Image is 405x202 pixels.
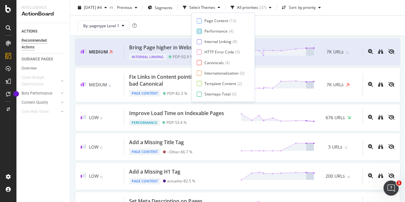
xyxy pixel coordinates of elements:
[378,173,383,178] div: binoculars
[327,49,344,55] span: 7K URLs
[289,6,316,9] div: Sort: by priority
[129,44,222,51] div: Bring Page higher in Website Structure
[189,6,215,9] div: Select Themes
[22,5,65,10] div: Intelligence
[326,173,345,179] span: 200 URLs
[378,49,383,54] div: binoculars
[100,147,103,149] img: Equal
[129,139,184,146] div: Add a Missing Title Tag
[115,5,132,10] span: Previous
[345,147,347,149] img: Equal
[204,81,236,86] div: Template Content
[235,49,240,55] div: ( 9 )
[13,91,19,97] div: Tooltip anchor
[89,144,99,150] span: Low
[22,56,65,63] a: GUIDANCE PAGES
[22,99,48,106] div: Content Quality
[229,28,234,34] div: ( 4 )
[173,54,193,59] div: PDP - 92.9 %
[204,91,231,97] div: Sitemaps Total
[129,178,160,184] div: Page Content
[129,149,160,155] div: Page Content
[346,52,349,54] img: Equal
[388,82,395,87] div: eye-slash
[378,115,383,120] div: binoculars
[22,90,59,97] a: Bots Performance
[378,144,383,149] div: binoculars
[109,4,115,9] span: vs
[180,3,223,13] button: Select Themes
[232,91,237,97] div: ( 0 )
[368,144,373,149] div: magnifying-glass-plus
[22,10,65,18] div: ActionBoard
[89,49,108,55] span: Medium
[109,85,111,87] img: Equal
[368,82,373,87] div: magnifying-glass-plus
[233,39,237,44] div: ( 8 )
[237,6,258,9] div: All priorities
[22,74,59,88] a: Crawl Budget Optimization
[228,3,274,13] button: All priorities(37)
[129,73,233,88] div: Fix Links in Content pointing to Pages with bad Canonical
[378,82,383,88] a: binoculars
[378,174,383,179] a: binoculars
[388,115,395,120] div: eye-slash
[378,115,383,120] a: binoculars
[240,70,245,76] div: ( 0 )
[89,82,107,88] span: Medium
[378,144,383,150] a: binoculars
[204,39,231,44] div: Internal Linking
[22,37,59,51] div: Recommended Actions
[84,5,102,10] span: 2025 Oct. 2nd #4
[22,37,65,51] a: Recommended Actions
[78,21,130,31] button: By: pagetype Level 1
[22,56,53,63] div: GUIDANCE PAGES
[279,3,323,13] button: Sort: by priority
[22,74,55,88] div: Crawl Budget Optimization
[167,150,192,154] div: ~Other - 66.7 %
[22,28,65,35] a: ACTIONS
[22,108,59,115] a: Core Web Vitals
[100,117,103,119] img: Equal
[83,23,119,28] span: By: pagetype Level 1
[347,176,350,178] img: Equal
[259,6,266,9] div: ( 37 )
[22,108,49,115] div: Core Web Vitals
[115,3,140,13] button: Previous
[204,28,227,34] div: Performance
[89,114,99,120] span: Low
[368,49,373,54] div: magnifying-glass-plus
[129,119,160,126] div: Performance
[204,60,224,65] div: Canonicals
[225,60,230,65] div: ( 4 )
[328,144,342,150] span: 3 URLs
[368,115,373,120] div: magnifying-glass-plus
[167,179,195,183] div: actualite - 82.5 %
[378,82,383,87] div: binoculars
[129,90,160,96] div: Page Content
[22,65,37,72] div: Overview
[388,49,395,54] div: eye-slash
[167,91,187,96] div: PDP - 82.3 %
[326,114,345,121] span: 676 URLs
[388,173,395,178] div: eye-slash
[166,120,187,125] div: PDP - 53.4 %
[396,181,402,186] span: 1
[129,54,166,60] div: Internal Linking
[155,5,172,10] span: Segments
[129,110,224,117] div: Improve Load Time on Indexable Pages
[229,18,236,23] div: ( 13 )
[388,144,395,149] div: eye-slash
[204,70,239,76] div: Internationalization
[22,99,59,106] a: Content Quality
[327,82,344,88] span: 7K URLs
[204,49,234,55] div: HTTP Error Code
[22,28,37,35] div: ACTIONS
[368,173,373,178] div: magnifying-glass-plus
[22,90,52,97] div: Bots Performance
[378,49,383,55] a: binoculars
[383,181,399,196] iframe: Intercom live chat
[145,3,175,13] button: Segments
[237,81,242,86] div: ( 2 )
[75,3,109,13] button: [DATE] #4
